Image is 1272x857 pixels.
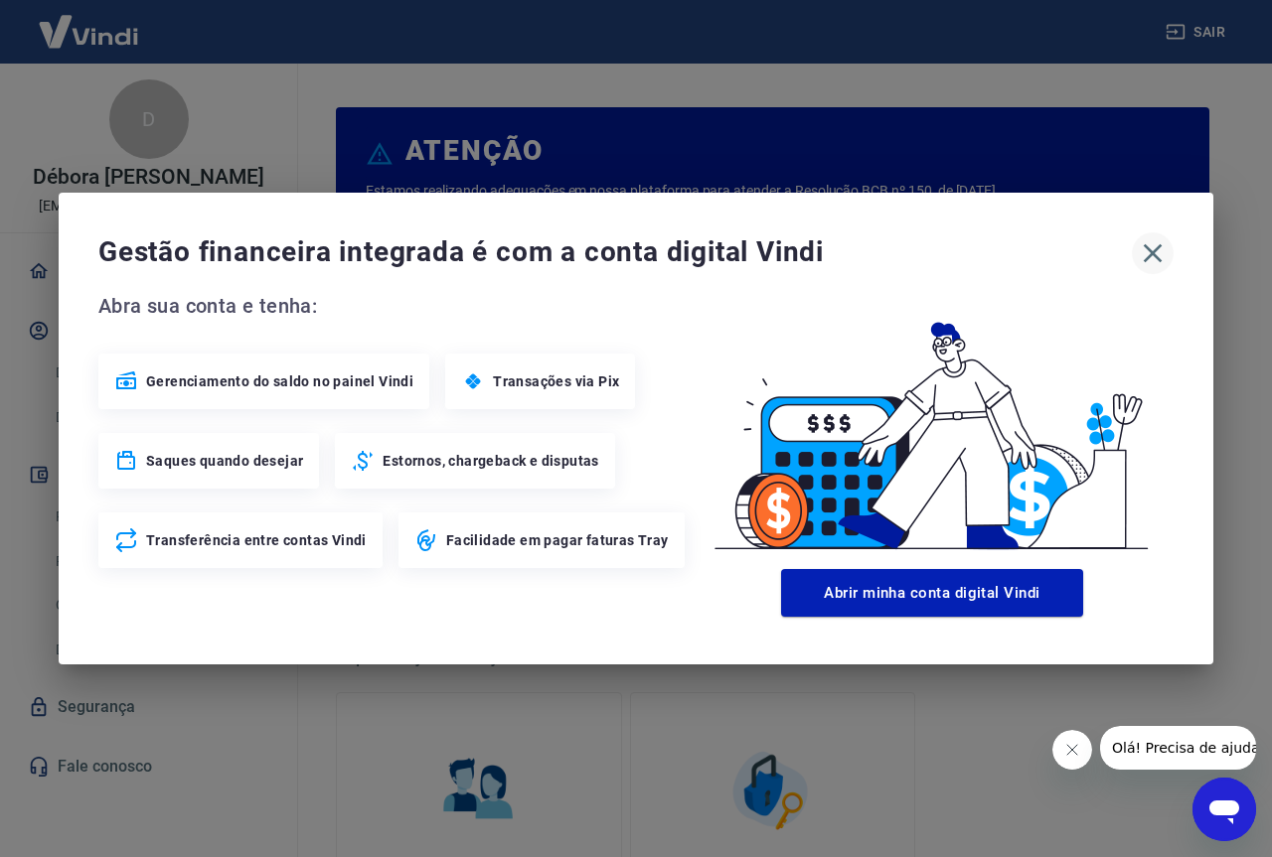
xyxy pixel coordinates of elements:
[12,14,167,30] span: Olá! Precisa de ajuda?
[146,530,367,550] span: Transferência entre contas Vindi
[493,371,619,391] span: Transações via Pix
[1192,778,1256,841] iframe: Botão para abrir a janela de mensagens
[781,569,1083,617] button: Abrir minha conta digital Vindi
[98,290,691,322] span: Abra sua conta e tenha:
[1100,726,1256,770] iframe: Mensagem da empresa
[383,451,598,471] span: Estornos, chargeback e disputas
[446,530,669,550] span: Facilidade em pagar faturas Tray
[146,451,303,471] span: Saques quando desejar
[1052,730,1092,770] iframe: Fechar mensagem
[146,371,413,391] span: Gerenciamento do saldo no painel Vindi
[98,232,1132,272] span: Gestão financeira integrada é com a conta digital Vindi
[691,290,1174,561] img: Good Billing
